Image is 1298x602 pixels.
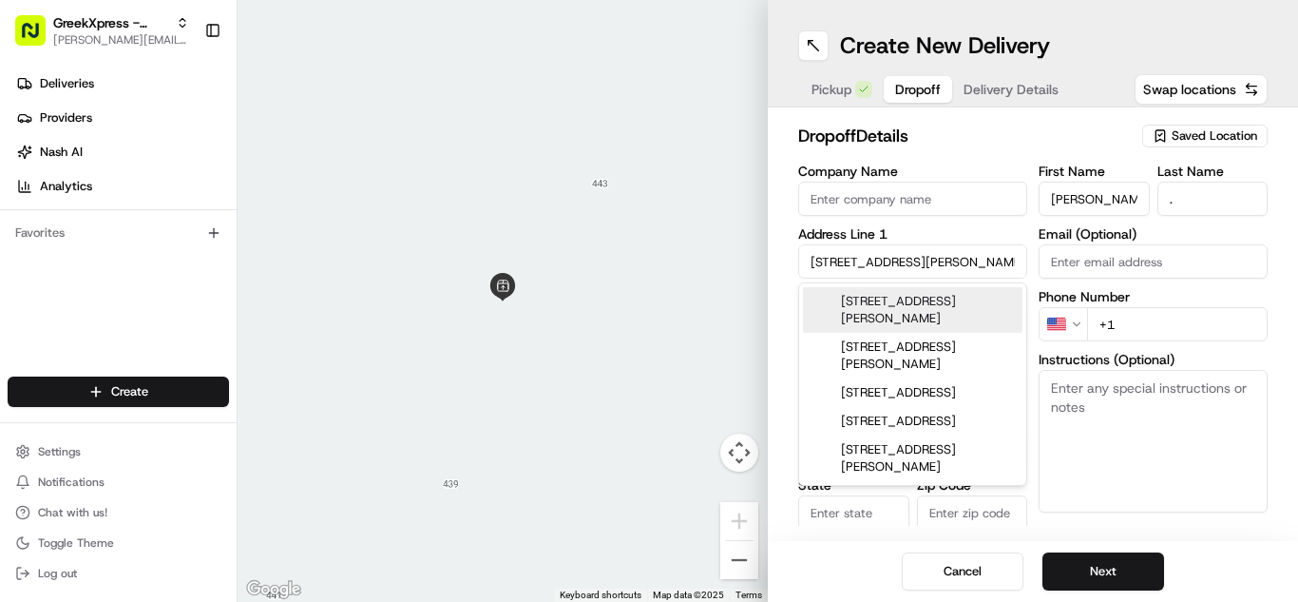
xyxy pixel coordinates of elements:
[8,171,237,202] a: Analytics
[653,590,724,600] span: Map data ©2025
[8,469,229,495] button: Notifications
[1039,244,1268,279] input: Enter email address
[1039,524,1099,543] label: Advanced
[8,560,229,587] button: Log out
[1039,290,1268,303] label: Phone Number
[1172,127,1257,145] span: Saved Location
[242,577,305,602] img: Google
[19,376,34,391] div: 📗
[798,495,909,530] input: Enter state
[8,438,229,465] button: Settings
[8,68,237,99] a: Deliveries
[798,123,1131,149] h2: dropoff Details
[798,282,1027,486] div: Suggestions
[1039,165,1150,178] label: First Name
[38,535,114,551] span: Toggle Theme
[560,589,641,602] button: Keyboard shortcuts
[38,475,105,490] span: Notifications
[803,287,1022,333] div: [STREET_ADDRESS][PERSON_NAME]
[40,144,83,161] span: Nash AI
[917,495,1028,530] input: Enter zip code
[40,178,92,195] span: Analytics
[40,75,94,92] span: Deliveries
[1087,307,1268,341] input: Enter phone number
[38,374,145,393] span: Knowledge Base
[295,243,346,266] button: See all
[964,80,1059,99] span: Delivery Details
[38,296,53,311] img: 1736555255976-a54dd68f-1ca7-489b-9aae-adbdc363a1c4
[161,376,176,391] div: 💻
[153,295,192,310] span: [DATE]
[811,80,851,99] span: Pickup
[720,502,758,540] button: Zoom in
[59,295,139,310] span: Regen Pajulas
[1157,182,1269,216] input: Enter last name
[798,244,1027,279] input: Enter address
[189,420,230,435] span: Pylon
[19,182,53,216] img: 1736555255976-a54dd68f-1ca7-489b-9aae-adbdc363a1c4
[803,379,1022,407] div: [STREET_ADDRESS]
[840,30,1050,61] h1: Create New Delivery
[720,434,758,472] button: Map camera controls
[917,478,1028,492] label: Zip Code
[798,165,1027,178] label: Company Name
[49,123,314,143] input: Clear
[8,218,229,248] div: Favorites
[242,577,305,602] a: Open this area in Google Maps (opens a new window)
[38,566,77,581] span: Log out
[134,419,230,435] a: Powered byPylon
[1157,165,1269,178] label: Last Name
[40,109,92,126] span: Providers
[323,187,346,210] button: Start new chat
[1142,123,1268,149] button: Saved Location
[803,407,1022,436] div: [STREET_ADDRESS]
[11,366,153,400] a: 📗Knowledge Base
[735,590,762,600] a: Terms (opens in new tab)
[38,505,107,520] span: Chat with us!
[1135,74,1268,105] button: Swap locations
[798,227,1027,241] label: Address Line 1
[143,295,149,310] span: •
[38,444,81,459] span: Settings
[1143,80,1236,99] span: Swap locations
[19,247,127,262] div: Past conversations
[902,553,1023,591] button: Cancel
[19,19,57,57] img: Nash
[8,8,197,53] button: GreekXpress - Plainview[PERSON_NAME][EMAIL_ADDRESS][DOMAIN_NAME]
[53,32,189,48] button: [PERSON_NAME][EMAIL_ADDRESS][DOMAIN_NAME]
[1039,227,1268,241] label: Email (Optional)
[8,377,229,407] button: Create
[1039,353,1268,366] label: Instructions (Optional)
[153,366,313,400] a: 💻API Documentation
[53,13,168,32] button: GreekXpress - Plainview
[803,333,1022,379] div: [STREET_ADDRESS][PERSON_NAME]
[803,436,1022,481] div: [STREET_ADDRESS][PERSON_NAME]
[1039,182,1150,216] input: Enter first name
[8,103,237,133] a: Providers
[65,201,240,216] div: We're available if you need us!
[8,499,229,526] button: Chat with us!
[19,76,346,107] p: Welcome 👋
[895,80,941,99] span: Dropoff
[180,374,305,393] span: API Documentation
[798,182,1027,216] input: Enter company name
[1039,524,1268,543] button: Advanced
[111,383,148,400] span: Create
[720,541,758,579] button: Zoom out
[8,530,229,556] button: Toggle Theme
[798,478,909,492] label: State
[1042,553,1164,591] button: Next
[65,182,312,201] div: Start new chat
[8,137,237,167] a: Nash AI
[19,277,49,307] img: Regen Pajulas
